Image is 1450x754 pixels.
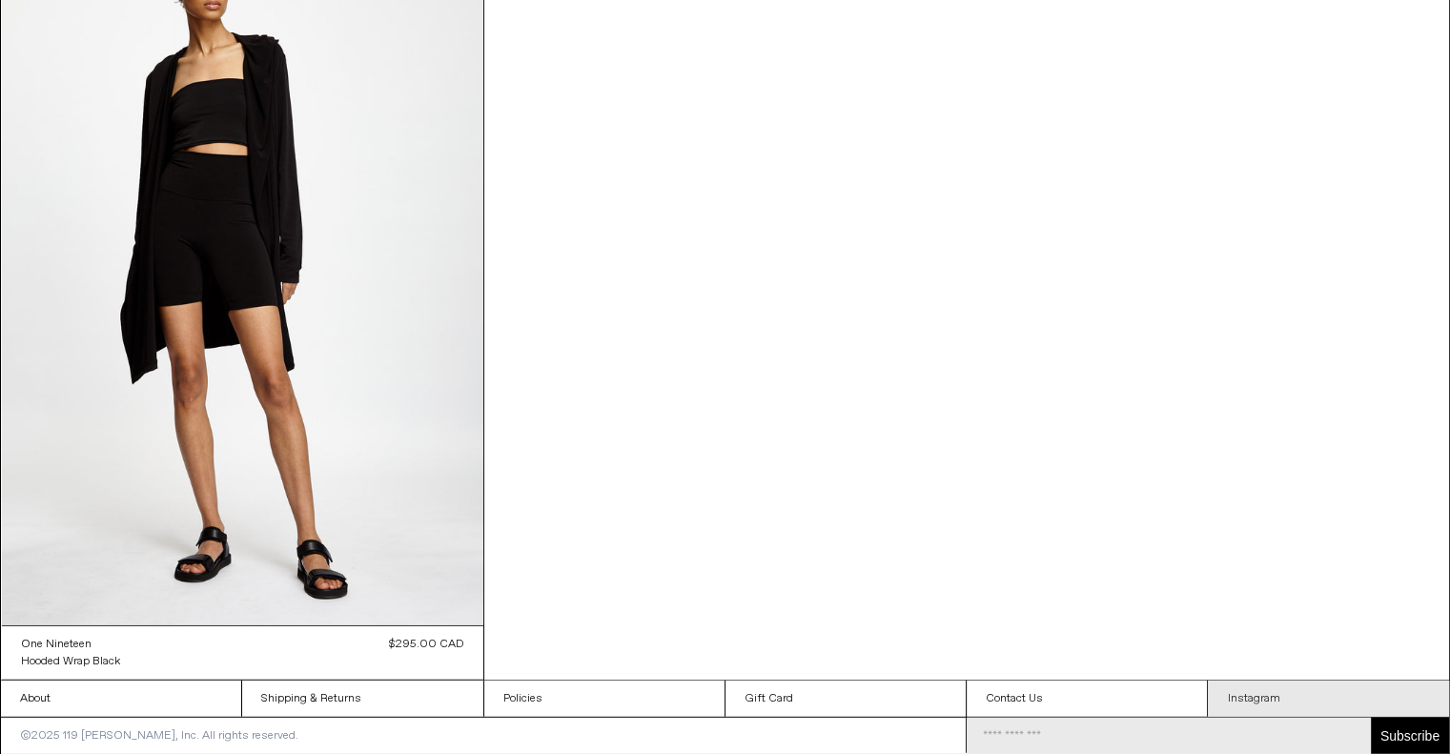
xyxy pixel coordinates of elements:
a: Policies [484,681,725,717]
div: One Nineteen [21,637,92,653]
a: Contact Us [967,681,1207,717]
button: Subscribe [1371,718,1449,754]
a: One Nineteen [21,636,120,653]
a: Shipping & Returns [242,681,482,717]
a: Hooded Wrap Black [21,653,120,670]
div: Hooded Wrap Black [21,654,120,670]
input: Email Address [967,718,1371,754]
a: Gift Card [725,681,967,717]
p: ©2025 119 [PERSON_NAME], Inc. All rights reserved. [1,718,317,754]
a: About [1,681,241,717]
a: Instagram [1208,681,1449,717]
div: $295.00 CAD [389,636,464,653]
